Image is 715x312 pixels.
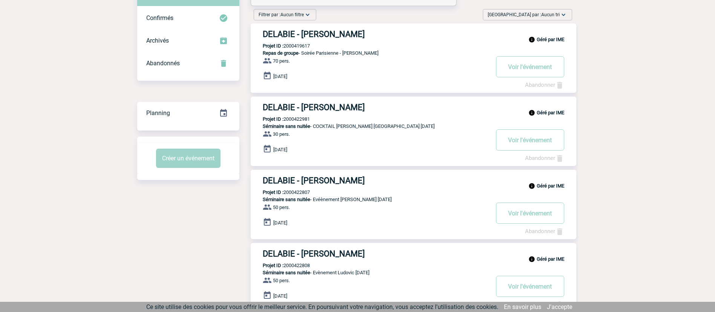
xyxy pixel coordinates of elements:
img: info_black_24dp.svg [528,36,535,43]
span: 30 pers. [273,131,290,137]
b: Géré par IME [537,110,564,115]
span: [DATE] [273,220,287,226]
a: DELABIE - [PERSON_NAME] [251,249,576,258]
button: Voir l'événement [496,276,564,297]
img: baseline_expand_more_white_24dp-b.png [560,11,567,18]
a: DELABIE - [PERSON_NAME] [251,176,576,185]
span: Confirmés [146,14,173,22]
div: Retrouvez ici tous vos événements organisés par date et état d'avancement [137,102,239,124]
span: Séminaire sans nuitée [263,123,310,129]
img: info_black_24dp.svg [528,109,535,116]
span: [GEOGRAPHIC_DATA] par : [488,11,560,18]
p: 2000422808 [251,263,310,268]
button: Voir l'événement [496,56,564,77]
h3: DELABIE - [PERSON_NAME] [263,103,489,112]
span: 50 pers. [273,204,290,210]
img: baseline_expand_more_white_24dp-b.png [304,11,311,18]
span: Archivés [146,37,169,44]
span: Repas de groupe [263,50,299,56]
p: - Evènement Ludovic [DATE] [251,270,489,275]
b: Géré par IME [537,256,564,262]
p: - COCKTAIL [PERSON_NAME] [GEOGRAPHIC_DATA] [DATE] [251,123,489,129]
h3: DELABIE - [PERSON_NAME] [263,29,489,39]
button: Créer un événement [156,149,220,168]
b: Projet ID : [263,116,283,122]
b: Géré par IME [537,37,564,42]
span: [DATE] [273,293,287,299]
a: Abandonner [525,81,564,88]
a: J'accepte [547,303,572,310]
h3: DELABIE - [PERSON_NAME] [263,249,489,258]
span: Filtrer par : [259,11,304,18]
a: Abandonner [525,155,564,161]
p: - Soirée Parisienne - [PERSON_NAME] [251,50,489,56]
span: Aucun tri [541,12,560,17]
b: Projet ID : [263,263,283,268]
div: Retrouvez ici tous vos événements annulés [137,52,239,75]
p: 2000422981 [251,116,310,122]
span: Séminaire sans nuitée [263,197,310,202]
a: DELABIE - [PERSON_NAME] [251,29,576,39]
span: Planning [146,109,170,117]
span: Aucun filtre [280,12,304,17]
span: 50 pers. [273,278,290,283]
a: Planning [137,101,239,124]
h3: DELABIE - [PERSON_NAME] [263,176,489,185]
img: info_black_24dp.svg [528,256,535,263]
span: [DATE] [273,147,287,152]
button: Voir l'événement [496,203,564,224]
button: Voir l'événement [496,129,564,151]
p: 2000422807 [251,189,310,195]
span: Séminaire sans nuitée [263,270,310,275]
b: Projet ID : [263,43,283,49]
b: Géré par IME [537,183,564,189]
img: info_black_24dp.svg [528,183,535,189]
a: Abandonner [525,301,564,308]
span: 70 pers. [273,58,290,64]
p: - Evéènement [PERSON_NAME] [DATE] [251,197,489,202]
a: Abandonner [525,228,564,235]
span: [DATE] [273,74,287,79]
a: En savoir plus [504,303,541,310]
p: 2000419617 [251,43,310,49]
div: Retrouvez ici tous les événements que vous avez décidé d'archiver [137,29,239,52]
span: Abandonnés [146,60,180,67]
a: DELABIE - [PERSON_NAME] [251,103,576,112]
b: Projet ID : [263,189,283,195]
span: Ce site utilise des cookies pour vous offrir le meilleur service. En poursuivant votre navigation... [146,303,498,310]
